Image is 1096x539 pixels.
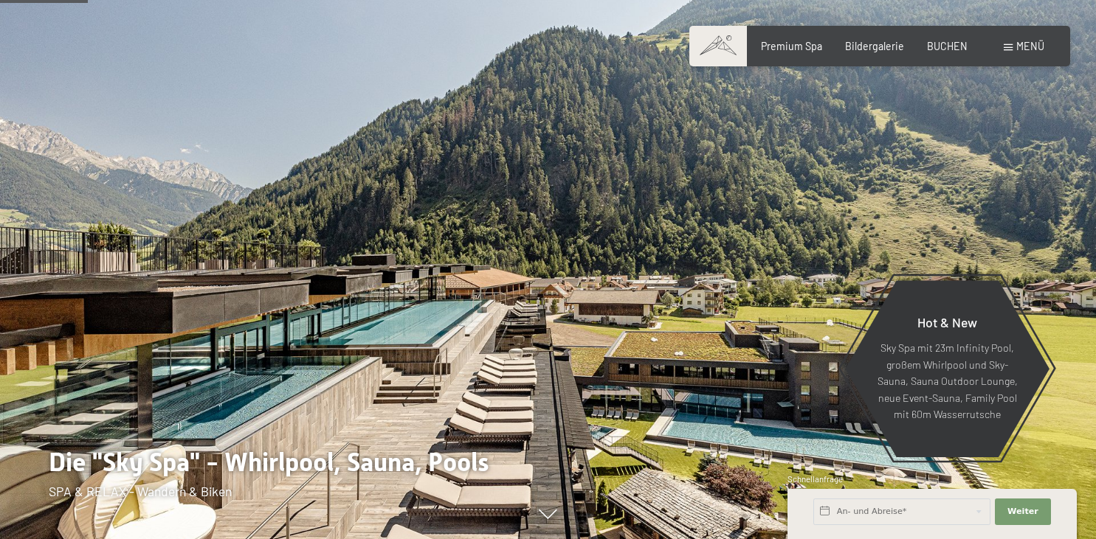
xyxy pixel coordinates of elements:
[845,40,904,52] a: Bildergalerie
[1007,506,1038,518] span: Weiter
[844,279,1050,458] a: Hot & New Sky Spa mit 23m Infinity Pool, großem Whirlpool und Sky-Sauna, Sauna Outdoor Lounge, ne...
[761,40,822,52] a: Premium Spa
[927,40,968,52] a: BUCHEN
[1016,40,1044,52] span: Menü
[787,474,843,484] span: Schnellanfrage
[917,314,977,330] span: Hot & New
[877,340,1018,423] p: Sky Spa mit 23m Infinity Pool, großem Whirlpool und Sky-Sauna, Sauna Outdoor Lounge, neue Event-S...
[995,498,1051,525] button: Weiter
